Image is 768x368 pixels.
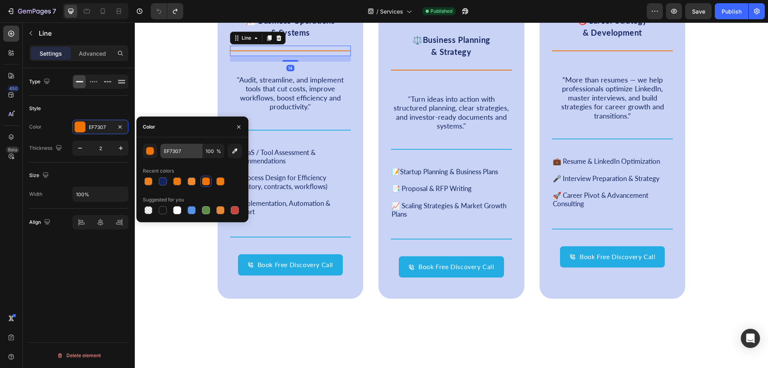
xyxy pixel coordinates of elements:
p: "Turn ideas into action with structured planning, clear strategies, and investor-ready documents ... [257,72,376,108]
button: Delete element [29,349,128,362]
div: Align [29,217,52,228]
div: Width [29,191,42,198]
div: 14 [152,42,160,49]
span: Save [692,8,705,15]
span: / [376,7,378,16]
div: Type [29,76,52,87]
button: Save [685,3,712,19]
div: Publish [722,7,742,16]
span: Services [380,7,403,16]
strong: & Development [448,5,507,15]
strong: Business Planning [288,12,356,22]
div: Open Intercom Messenger [741,329,760,348]
p: Book Free Discovery Call [445,229,520,240]
p: 📝Startup Planning & Business Plans [257,145,376,153]
p: 📈 Scaling Strategies & Market Growth Plans [257,179,376,196]
button: 7 [3,3,60,19]
p: 🔄 Process Design for Efficiency (inventory, contracts, workflows) [96,151,216,168]
div: Thickness [29,143,64,154]
p: Book Free Discovery Call [123,237,198,248]
div: Undo/Redo [151,3,183,19]
p: "Audit, streamline, and implement tools that cut costs, improve workflows, boost efficiency and p... [96,53,216,89]
div: Delete element [57,351,101,360]
div: 450 [8,85,19,92]
p: Settings [40,49,62,58]
p: ⚙️Implementation, Automation & Support [96,177,216,194]
p: “More than resumes — we help professionals optimize LinkedIn, master interviews, and build strate... [418,53,538,98]
button: Publish [715,3,748,19]
div: Color [29,123,42,131]
strong: & Strategy [296,24,336,34]
p: Advanced [79,49,106,58]
div: Beta [6,147,19,153]
button: <p>Book Free Discovery Call</p> [103,232,208,253]
div: EF7307 [89,124,112,131]
div: Recent colors [143,167,174,175]
iframe: Design area [135,22,768,368]
span: Published [430,8,452,15]
p: 7 [52,6,56,16]
div: Size [29,170,50,181]
p: 📑 Proposal & RFP Writing [257,162,376,170]
p: Line [39,28,125,38]
p: Book Free Discovery Call [284,239,359,250]
p: 🎤 Interview Preparation & Strategy [418,152,538,160]
button: <p>Book Free Discovery Call</p> [264,234,369,255]
input: Auto [73,187,128,201]
p: ⚖️ [257,11,376,23]
button: <p>Book Free Discovery Call</p> [425,224,530,245]
div: Suggested for you [143,196,184,203]
p: 💼 Resume & LinkedIn Optimization [418,135,538,143]
div: Color [143,123,155,131]
input: Eg: FFFFFF [160,144,202,158]
span: % [216,148,221,155]
p: 🚀 Career Pivot & Advancement Consulting [418,169,538,186]
p: 📊 SaaS / Tool Assessment & Recommendations [96,126,216,143]
div: Style [29,105,41,112]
